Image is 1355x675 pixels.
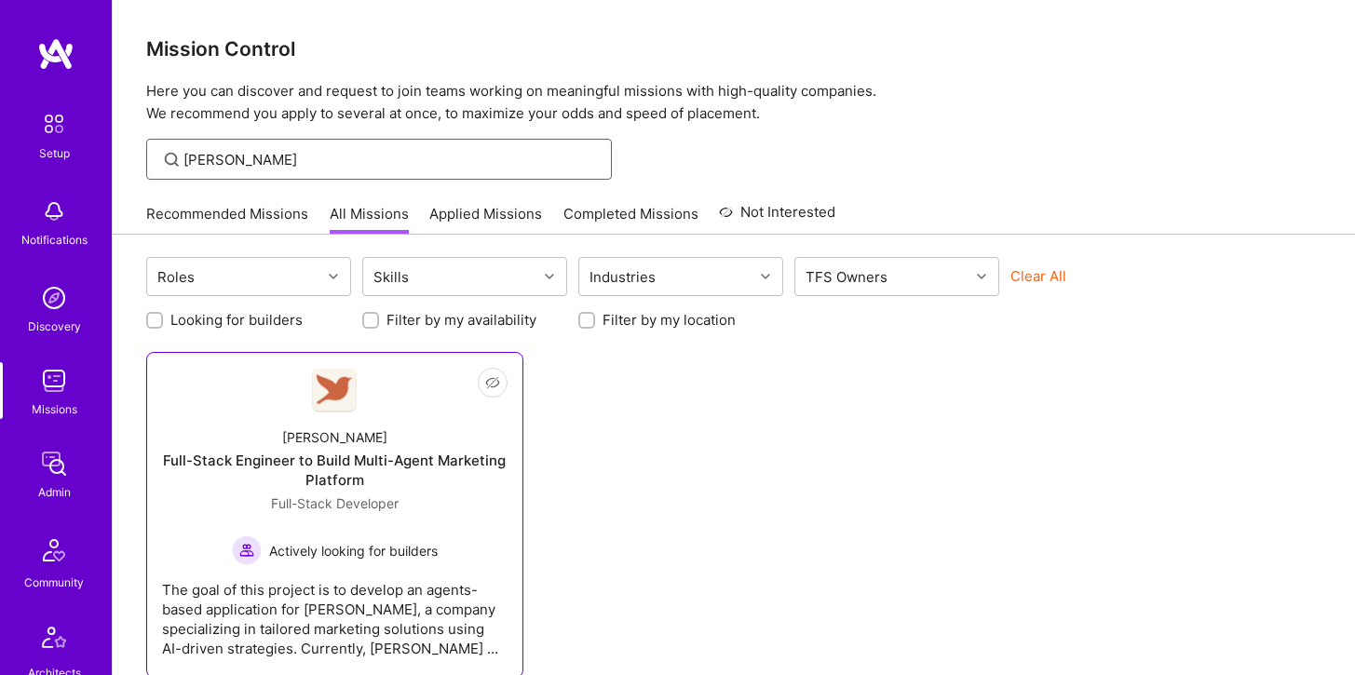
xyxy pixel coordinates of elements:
span: Actively looking for builders [269,541,438,560]
i: icon Chevron [761,272,770,281]
img: logo [37,37,75,71]
h3: Mission Control [146,37,1321,61]
div: Notifications [21,230,88,250]
a: Not Interested [719,201,835,235]
div: Community [24,573,84,592]
i: icon Chevron [977,272,986,281]
a: Applied Missions [429,204,542,235]
div: Industries [585,263,660,290]
a: Completed Missions [563,204,698,235]
img: discovery [35,279,73,317]
img: Community [32,528,76,573]
label: Filter by my availability [386,310,536,330]
img: bell [35,193,73,230]
div: The goal of this project is to develop an agents-based application for [PERSON_NAME], a company s... [162,565,508,658]
img: Company Logo [312,369,357,412]
img: Actively looking for builders [232,535,262,565]
div: Discovery [28,317,81,336]
div: Skills [369,263,413,290]
p: Here you can discover and request to join teams working on meaningful missions with high-quality ... [146,80,1321,125]
div: TFS Owners [801,263,892,290]
div: Roles [153,263,199,290]
span: Full-Stack Developer [271,495,399,511]
div: Full-Stack Engineer to Build Multi-Agent Marketing Platform [162,451,508,490]
div: [PERSON_NAME] [282,427,387,447]
div: Missions [32,399,77,419]
label: Filter by my location [603,310,736,330]
i: icon SearchGrey [161,149,183,170]
i: icon EyeClosed [485,375,500,390]
div: Setup [39,143,70,163]
a: Recommended Missions [146,204,308,235]
img: setup [34,104,74,143]
img: admin teamwork [35,445,73,482]
i: icon Chevron [329,272,338,281]
div: Admin [38,482,71,502]
button: Clear All [1010,266,1066,286]
img: Architects [32,618,76,663]
input: Find Mission... [183,150,598,169]
label: Looking for builders [170,310,303,330]
a: All Missions [330,204,409,235]
i: icon Chevron [545,272,554,281]
a: Company Logo[PERSON_NAME]Full-Stack Engineer to Build Multi-Agent Marketing PlatformFull-Stack De... [162,368,508,662]
img: teamwork [35,362,73,399]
